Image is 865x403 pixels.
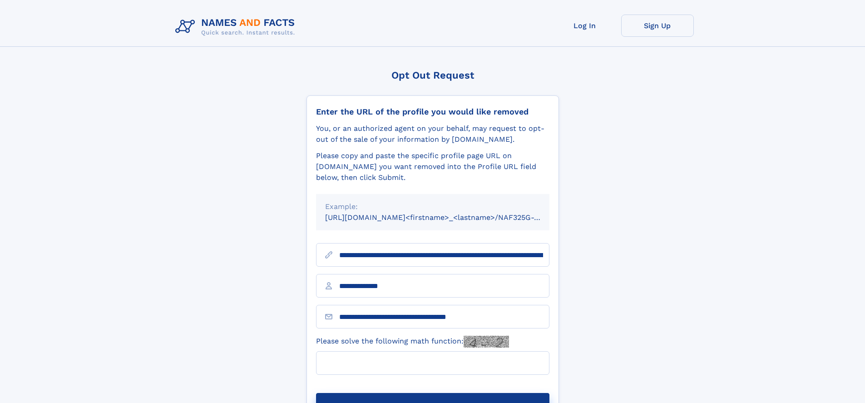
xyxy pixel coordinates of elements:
[172,15,302,39] img: Logo Names and Facts
[621,15,694,37] a: Sign Up
[316,150,549,183] div: Please copy and paste the specific profile page URL on [DOMAIN_NAME] you want removed into the Pr...
[306,70,559,81] div: Opt Out Request
[325,213,567,222] small: [URL][DOMAIN_NAME]<firstname>_<lastname>/NAF325G-xxxxxxxx
[325,201,540,212] div: Example:
[316,107,549,117] div: Enter the URL of the profile you would like removed
[316,336,509,348] label: Please solve the following math function:
[549,15,621,37] a: Log In
[316,123,549,145] div: You, or an authorized agent on your behalf, may request to opt-out of the sale of your informatio...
